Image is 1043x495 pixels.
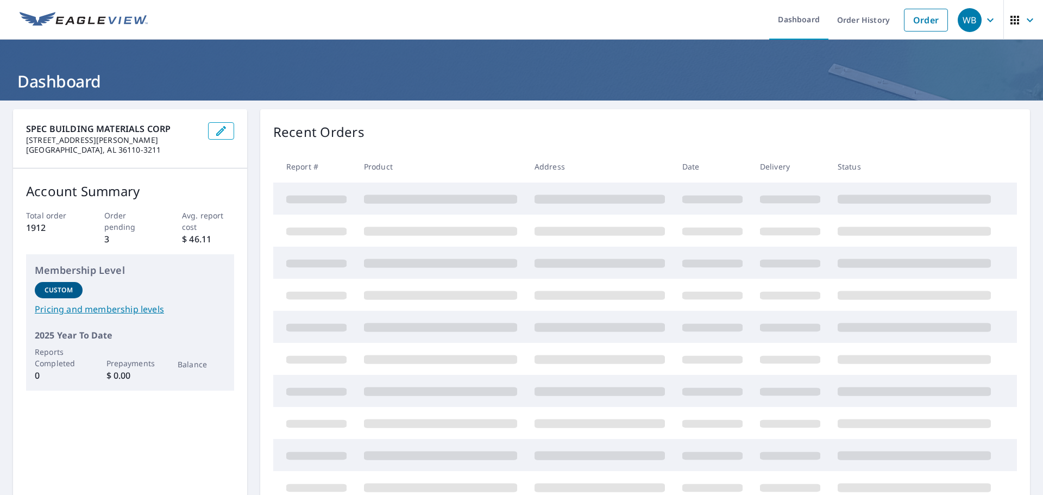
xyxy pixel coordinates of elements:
[104,210,156,233] p: Order pending
[26,145,199,155] p: [GEOGRAPHIC_DATA], AL 36110-3211
[35,303,225,316] a: Pricing and membership levels
[904,9,948,32] a: Order
[273,122,365,142] p: Recent Orders
[526,151,674,183] th: Address
[751,151,829,183] th: Delivery
[674,151,751,183] th: Date
[35,329,225,342] p: 2025 Year To Date
[829,151,1000,183] th: Status
[45,285,73,295] p: Custom
[35,369,83,382] p: 0
[26,181,234,201] p: Account Summary
[182,210,234,233] p: Avg. report cost
[35,346,83,369] p: Reports Completed
[178,359,225,370] p: Balance
[958,8,982,32] div: WB
[273,151,355,183] th: Report #
[106,369,154,382] p: $ 0.00
[26,210,78,221] p: Total order
[182,233,234,246] p: $ 46.11
[104,233,156,246] p: 3
[26,221,78,234] p: 1912
[20,12,148,28] img: EV Logo
[26,135,199,145] p: [STREET_ADDRESS][PERSON_NAME]
[13,70,1030,92] h1: Dashboard
[26,122,199,135] p: SPEC BUILDING MATERIALS CORP
[355,151,526,183] th: Product
[35,263,225,278] p: Membership Level
[106,358,154,369] p: Prepayments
